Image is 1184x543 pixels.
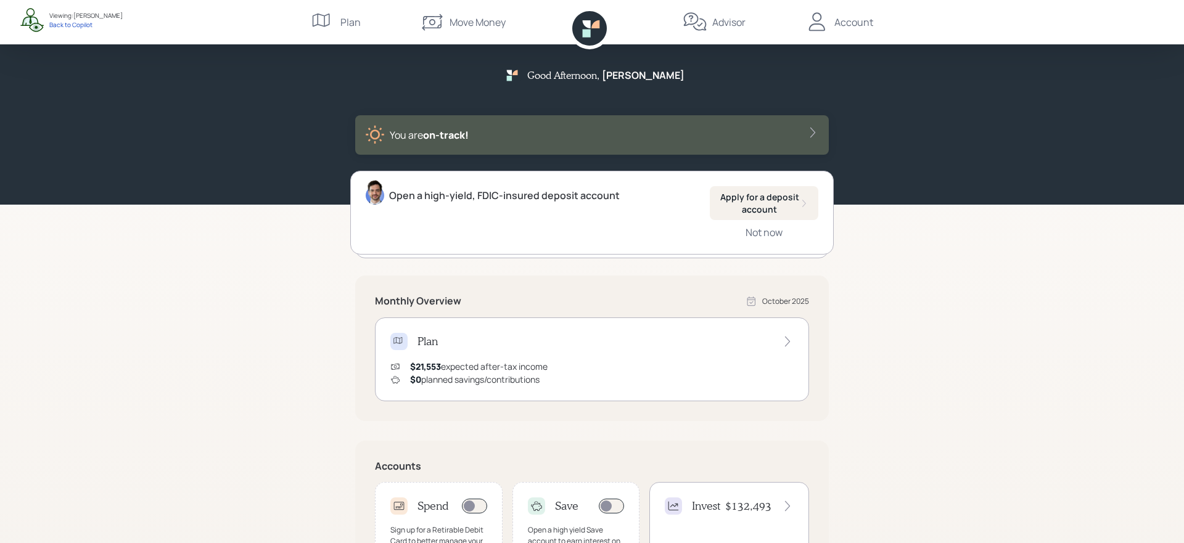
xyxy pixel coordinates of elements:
h4: Save [555,499,578,513]
span: $21,553 [410,361,441,372]
div: You are [390,128,469,142]
div: Open a high-yield, FDIC-insured deposit account [389,188,620,203]
h4: Plan [417,335,438,348]
h4: $132,493 [725,499,771,513]
div: expected after-tax income [410,360,548,373]
div: Back to Copilot [49,20,123,29]
h4: Invest [692,499,720,513]
img: sunny-XHVQM73Q.digested.png [365,125,385,145]
span: on‑track! [423,128,469,142]
div: Account [834,15,873,30]
div: Plan [340,15,361,30]
h5: Good Afternoon , [527,69,599,81]
div: Viewing: [PERSON_NAME] [49,11,123,20]
div: Apply for a deposit account [720,191,808,215]
div: Not now [746,226,783,239]
h4: Spend [417,499,449,513]
img: jonah-coleman-headshot.png [366,180,384,205]
h5: Accounts [375,460,809,472]
h5: [PERSON_NAME] [602,70,684,81]
div: Advisor [712,15,746,30]
div: planned savings/contributions [410,373,540,386]
div: Move Money [450,15,506,30]
button: Apply for a deposit account [710,186,818,220]
span: $0 [410,374,421,385]
h5: Monthly Overview [375,295,461,307]
div: October 2025 [762,296,809,307]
